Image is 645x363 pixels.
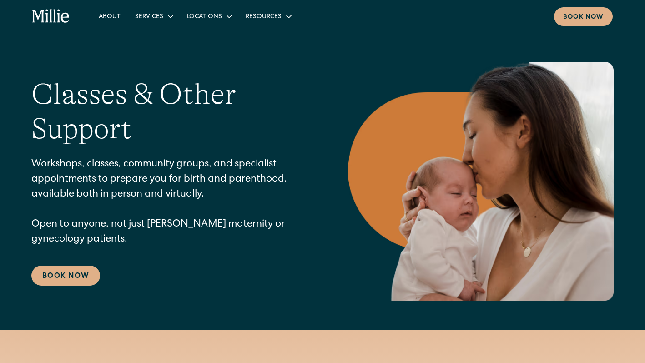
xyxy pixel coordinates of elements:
[128,9,180,24] div: Services
[32,9,70,24] a: home
[187,12,222,22] div: Locations
[246,12,282,22] div: Resources
[348,62,614,301] img: Mother kissing her newborn on the forehead, capturing a peaceful moment of love and connection in...
[180,9,238,24] div: Locations
[135,12,163,22] div: Services
[238,9,298,24] div: Resources
[554,7,613,26] a: Book now
[31,157,312,247] p: Workshops, classes, community groups, and specialist appointments to prepare you for birth and pa...
[31,77,312,147] h1: Classes & Other Support
[91,9,128,24] a: About
[31,266,100,286] a: Book Now
[563,13,604,22] div: Book now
